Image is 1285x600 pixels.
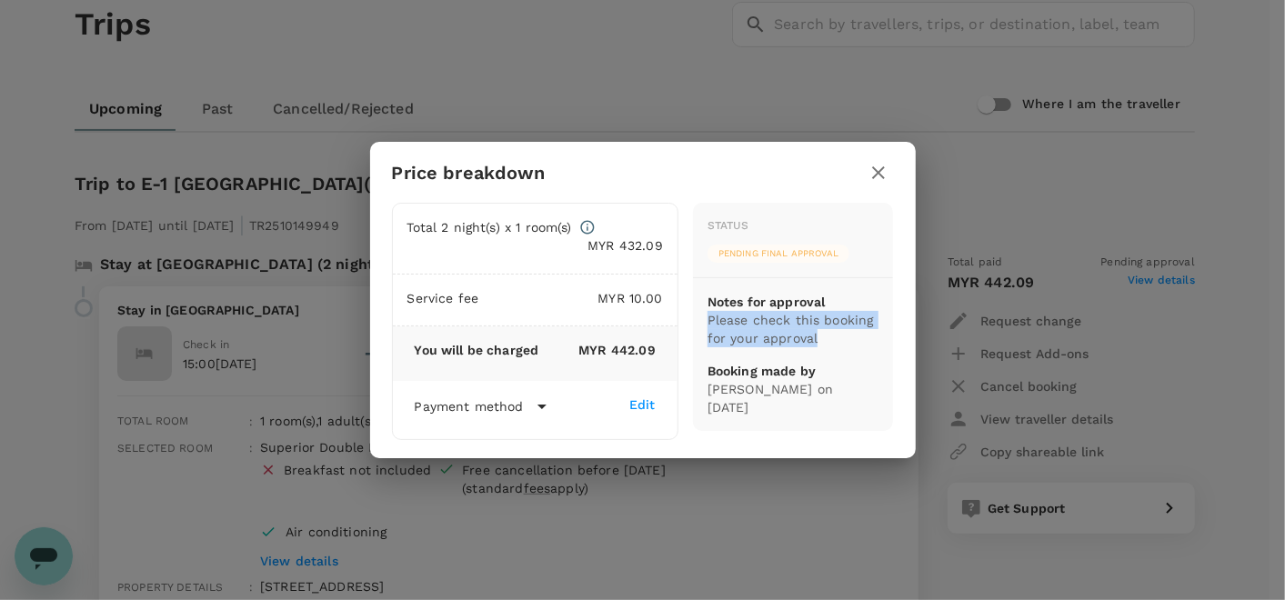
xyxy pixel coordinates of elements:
[708,293,879,311] p: Notes for approval
[478,289,663,307] p: MYR 10.00
[708,311,879,347] p: Please check this booking for your approval
[538,341,655,359] p: MYR 442.09
[708,247,849,260] span: Pending final approval
[629,395,656,414] div: Edit
[392,158,546,187] h6: Price breakdown
[708,380,879,416] p: [PERSON_NAME] on [DATE]
[415,397,524,415] p: Payment method
[407,289,479,307] p: Service fee
[708,362,879,380] p: Booking made by
[407,236,663,255] p: MYR 432.09
[407,218,572,236] p: Total 2 night(s) x 1 room(s)
[708,217,749,235] div: Status
[415,341,539,359] p: You will be charged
